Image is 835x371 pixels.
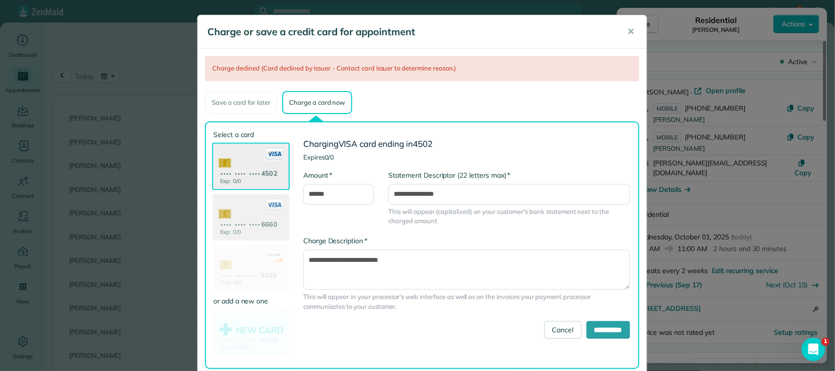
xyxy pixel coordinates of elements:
[205,91,277,115] div: Save a card for later
[303,154,630,161] h4: Expires
[388,170,510,180] label: Statement Descriptor (22 letters max)
[303,170,332,180] label: Amount
[303,236,367,246] label: Charge Description
[282,91,352,115] div: Charge a card now
[303,139,630,149] h3: Charging card ending in
[207,25,613,39] h5: Charge or save a credit card for appointment
[303,292,630,311] span: This will appear in your processor's web interface as well as on the invoices your payment proces...
[205,56,639,81] div: Charge declined (Card declined by issuer - Contact card issuer to determine reason.)
[325,153,335,161] span: 0/0
[339,139,358,149] span: VISA
[802,338,825,361] iframe: Intercom live chat
[213,296,289,306] label: or add a new one
[413,139,432,149] span: 4502
[213,130,289,139] label: Select a card
[822,338,830,346] span: 1
[544,321,582,339] a: Cancel
[627,26,634,37] span: ✕
[388,207,630,226] span: This will appear (capitalized) on your customer's bank statement next to the charged amount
